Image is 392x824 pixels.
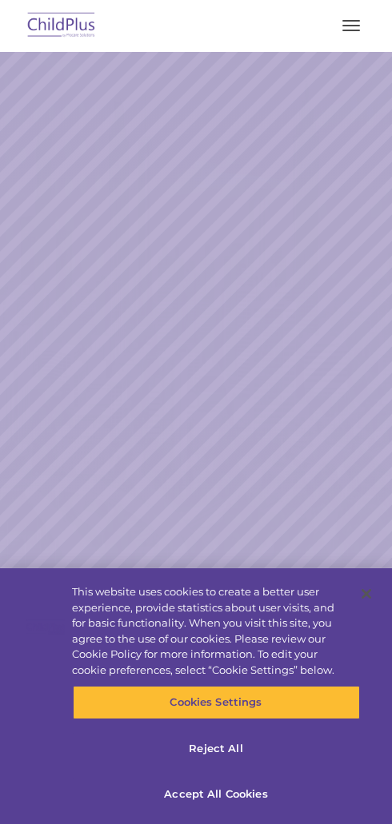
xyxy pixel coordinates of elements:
[266,168,327,185] a: Learn More
[73,778,360,811] button: Accept All Cookies
[349,576,384,611] button: Close
[73,732,360,766] button: Reject All
[20,602,71,653] img: Company Logo
[73,686,360,719] button: Cookies Settings
[24,7,99,45] img: ChildPlus by Procare Solutions
[72,584,342,678] div: This website uses cookies to create a better user experience, provide statistics about user visit...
